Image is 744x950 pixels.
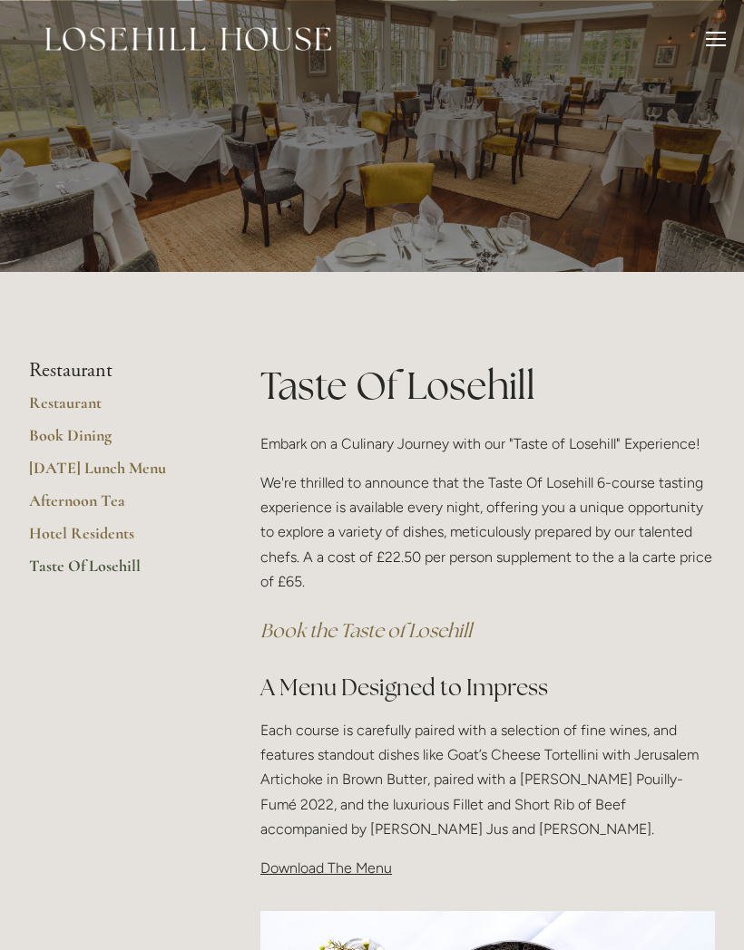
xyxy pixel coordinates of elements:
h2: A Menu Designed to Impress [260,672,715,703]
p: Each course is carefully paired with a selection of fine wines, and features standout dishes like... [260,718,715,841]
a: Book the Taste of Losehill [260,618,472,643]
h1: Taste Of Losehill [260,359,715,412]
img: Losehill House [45,27,331,51]
a: Afternoon Tea [29,490,202,523]
a: Restaurant [29,393,202,425]
a: Taste Of Losehill [29,556,202,588]
a: [DATE] Lunch Menu [29,458,202,490]
a: Hotel Residents [29,523,202,556]
span: Download The Menu [260,859,392,877]
a: Book Dining [29,425,202,458]
li: Restaurant [29,359,202,383]
p: Embark on a Culinary Journey with our "Taste of Losehill" Experience! [260,431,715,456]
p: We're thrilled to announce that the Taste Of Losehill 6-course tasting experience is available ev... [260,470,715,594]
